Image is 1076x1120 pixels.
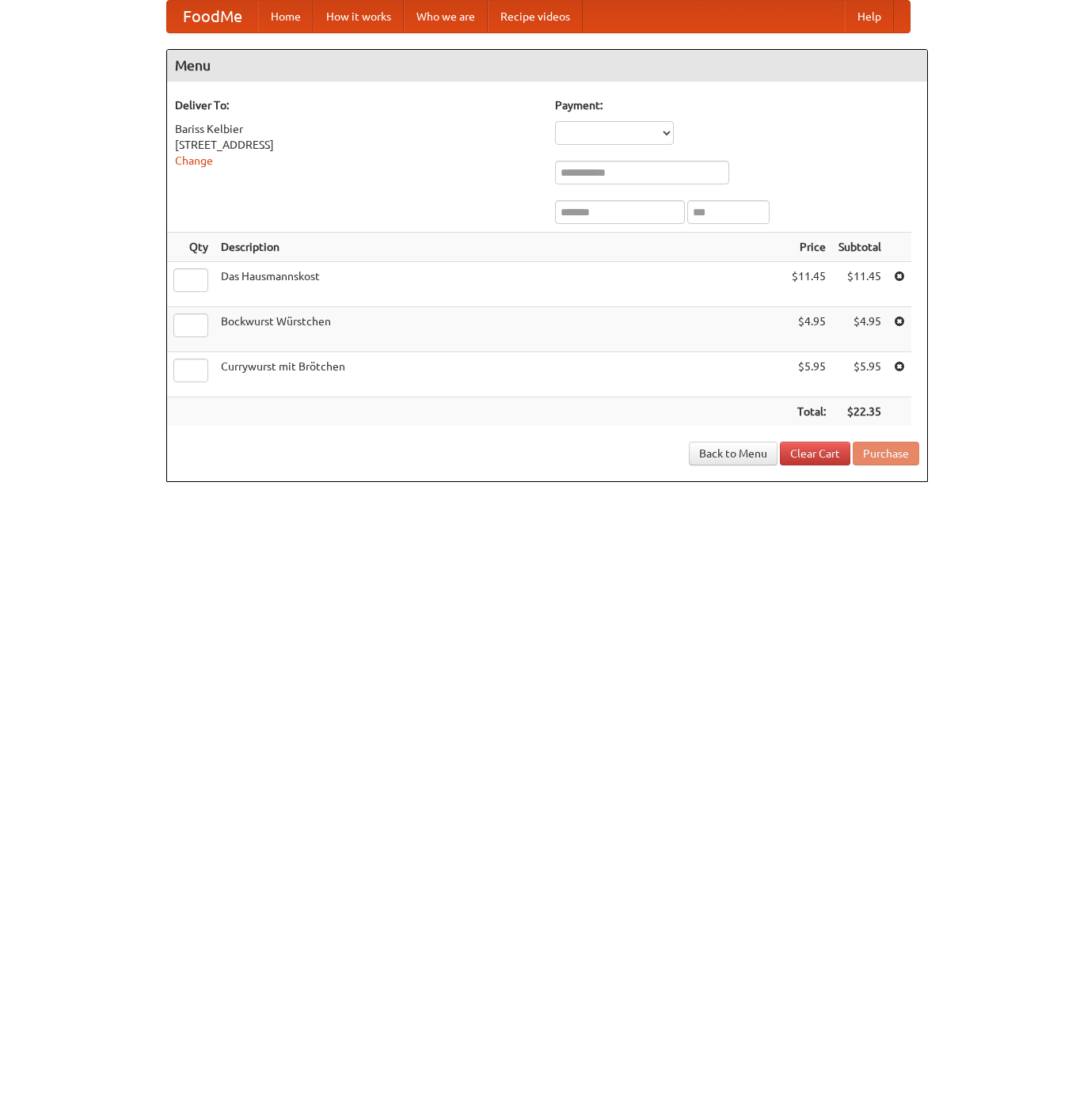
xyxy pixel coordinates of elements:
[845,1,894,32] a: Help
[785,307,832,352] td: $4.95
[215,307,785,352] td: Bockwurst Würstchen
[780,442,850,465] a: Clear Cart
[853,442,919,465] button: Purchase
[167,233,215,262] th: Qty
[785,233,832,262] th: Price
[488,1,583,32] a: Recipe videos
[689,442,778,465] a: Back to Menu
[832,397,888,427] th: $22.35
[258,1,314,32] a: Home
[832,233,888,262] th: Subtotal
[785,352,832,397] td: $5.95
[215,352,785,397] td: Currywurst mit Brötchen
[167,50,927,82] h4: Menu
[404,1,488,32] a: Who we are
[832,307,888,352] td: $4.95
[785,397,832,427] th: Total:
[175,137,539,153] div: [STREET_ADDRESS]
[215,233,785,262] th: Description
[785,262,832,307] td: $11.45
[314,1,404,32] a: How it works
[832,262,888,307] td: $11.45
[175,121,539,137] div: Bariss Kelbier
[215,262,785,307] td: Das Hausmannskost
[167,1,258,32] a: FoodMe
[175,154,213,167] a: Change
[175,97,539,113] h5: Deliver To:
[832,352,888,397] td: $5.95
[555,97,919,113] h5: Payment:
